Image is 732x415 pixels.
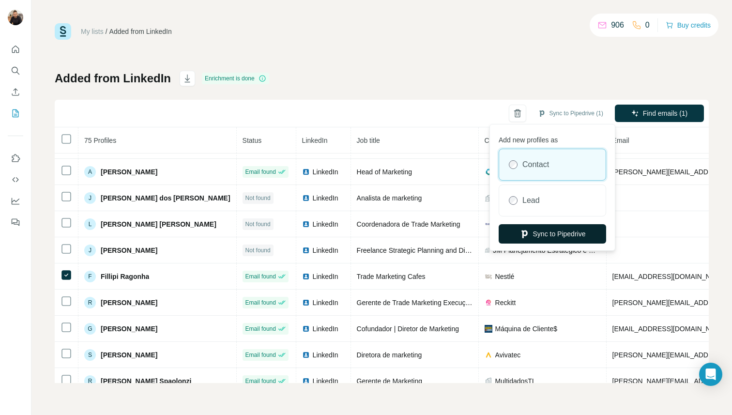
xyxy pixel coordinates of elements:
span: Analista de marketing [357,194,422,202]
span: [EMAIL_ADDRESS][DOMAIN_NAME] [612,273,727,280]
span: MultidadosTI [495,376,534,386]
button: Quick start [8,41,23,58]
span: LinkedIn [313,324,338,334]
button: Find emails (1) [615,105,704,122]
span: Status [243,137,262,144]
img: LinkedIn logo [302,325,310,333]
span: Email found [245,272,276,281]
span: [PERSON_NAME] [PERSON_NAME] [101,219,216,229]
div: A [84,166,96,178]
span: Email found [245,351,276,359]
div: R [84,375,96,387]
img: LinkedIn logo [302,299,310,307]
span: LinkedIn [313,193,338,203]
span: Company [485,137,514,144]
label: Contact [522,159,549,170]
span: Avivatec [495,350,521,360]
p: 906 [611,19,624,31]
span: Email [612,137,629,144]
label: Lead [522,195,540,206]
span: Find emails (1) [643,108,688,118]
span: [PERSON_NAME] [101,324,157,334]
button: My lists [8,105,23,122]
span: Nestlé [495,272,515,281]
span: LinkedIn [313,219,338,229]
span: LinkedIn [313,350,338,360]
div: L [84,218,96,230]
img: Avatar [8,10,23,25]
span: LinkedIn [313,376,338,386]
img: company-logo [485,220,492,228]
img: LinkedIn logo [302,168,310,176]
span: Gerente de Trade Marketing Execução & Capabilities [357,299,517,307]
button: Sync to Pipedrive (1) [531,106,610,121]
img: company-logo [485,351,492,359]
span: Email found [245,324,276,333]
button: Use Surfe on LinkedIn [8,150,23,167]
img: company-logo [485,273,492,280]
span: Freelance Strategic Planning and Digital Marketing Consultant [357,246,544,254]
span: LinkedIn [313,298,338,307]
img: LinkedIn logo [302,220,310,228]
span: [PERSON_NAME] [101,298,157,307]
button: Sync to Pipedrive [499,224,606,244]
span: Trade Marketing Cafes [357,273,426,280]
span: Fillipi Ragonha [101,272,149,281]
div: S [84,349,96,361]
span: [PERSON_NAME] [101,246,157,255]
span: [PERSON_NAME] [101,167,157,177]
p: Add new profiles as [499,131,606,145]
img: LinkedIn logo [302,273,310,280]
div: Added from LinkedIn [109,27,172,36]
span: [PERSON_NAME] [101,350,157,360]
img: company-logo [485,299,492,307]
button: Use Surfe API [8,171,23,188]
span: Diretora de marketing [357,351,422,359]
button: Enrich CSV [8,83,23,101]
div: J [84,245,96,256]
span: LinkedIn [313,246,338,255]
div: F [84,271,96,282]
div: G [84,323,96,335]
button: Feedback [8,214,23,231]
span: Not found [245,220,271,229]
button: Buy credits [666,18,711,32]
span: Gerente de Marketing [357,377,422,385]
h1: Added from LinkedIn [55,71,171,86]
div: Open Intercom Messenger [699,363,722,386]
span: LinkedIn [313,167,338,177]
p: 0 [645,19,650,31]
button: Dashboard [8,192,23,210]
div: R [84,297,96,308]
img: LinkedIn logo [302,246,310,254]
img: company-logo [485,325,492,333]
span: Head of Marketing [357,168,412,176]
img: LinkedIn logo [302,377,310,385]
span: [PERSON_NAME] Spaolonzi [101,376,191,386]
span: Job title [357,137,380,144]
span: Coordenadora de Trade Marketing [357,220,460,228]
img: LinkedIn logo [302,351,310,359]
img: LinkedIn logo [302,194,310,202]
span: [EMAIL_ADDRESS][DOMAIN_NAME] [612,325,727,333]
span: 75 Profiles [84,137,116,144]
span: Not found [245,246,271,255]
div: J [84,192,96,204]
span: Email found [245,298,276,307]
span: Reckitt [495,298,516,307]
a: My lists [81,28,104,35]
span: Máquina de Cliente$ [495,324,557,334]
div: Enrichment is done [202,73,269,84]
li: / [106,27,107,36]
span: Not found [245,194,271,202]
span: Email found [245,377,276,385]
button: Search [8,62,23,79]
span: Email found [245,168,276,176]
img: company-logo [485,168,492,176]
img: Surfe Logo [55,23,71,40]
span: LinkedIn [313,272,338,281]
span: [PERSON_NAME] dos [PERSON_NAME] [101,193,230,203]
span: Cofundador | Diretor de Marketing [357,325,459,333]
span: LinkedIn [302,137,328,144]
